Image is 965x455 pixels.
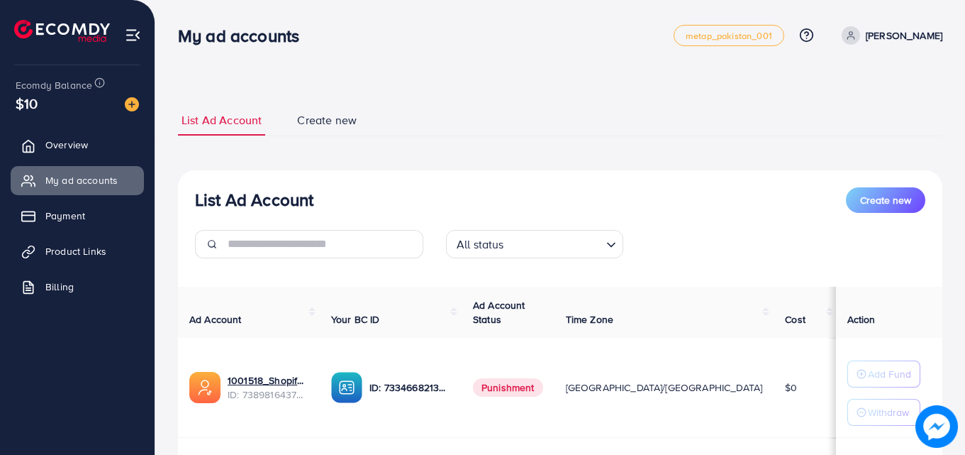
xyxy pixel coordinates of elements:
h3: My ad accounts [178,26,311,46]
div: <span class='underline'>1001518_Shopify Specialist_1720575722754</span></br>7389816437843443713 [228,373,308,402]
button: Create new [846,187,925,213]
img: image [915,405,958,448]
span: All status [454,234,507,255]
span: metap_pakistan_001 [686,31,772,40]
span: $0 [785,380,797,395]
div: Search for option [446,230,623,258]
a: Payment [11,202,144,230]
span: Action [847,312,876,327]
span: Overview [45,138,88,152]
a: Product Links [11,237,144,265]
a: Overview [11,131,144,159]
span: My ad accounts [45,173,118,187]
span: Create new [860,193,911,207]
span: Billing [45,280,74,294]
input: Search for option [508,231,601,255]
span: Ad Account Status [473,298,525,327]
span: Your BC ID [331,312,380,327]
img: ic-ads-acc.e4c84228.svg [189,372,221,403]
span: Payment [45,209,85,223]
h3: List Ad Account [195,190,313,210]
img: ic-ba-acc.ded83a64.svg [331,372,362,403]
span: Punishment [473,378,543,397]
span: Ecomdy Balance [16,78,92,92]
span: Product Links [45,244,106,258]
button: Add Fund [847,361,920,388]
span: Create new [297,112,357,128]
span: List Ad Account [182,112,262,128]
img: image [125,97,139,111]
a: 1001518_Shopify Specialist_1720575722754 [228,373,308,388]
img: menu [125,27,141,43]
a: My ad accounts [11,166,144,194]
p: Withdraw [868,404,909,421]
p: Add Fund [868,366,911,383]
span: [GEOGRAPHIC_DATA]/[GEOGRAPHIC_DATA] [566,380,763,395]
span: Cost [785,312,805,327]
p: ID: 7334668213071970306 [369,379,450,396]
span: ID: 7389816437843443713 [228,388,308,402]
img: logo [14,20,110,42]
button: Withdraw [847,399,920,426]
a: Billing [11,273,144,301]
a: metap_pakistan_001 [674,25,784,46]
span: $10 [16,93,38,114]
span: Time Zone [566,312,613,327]
span: Ad Account [189,312,242,327]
